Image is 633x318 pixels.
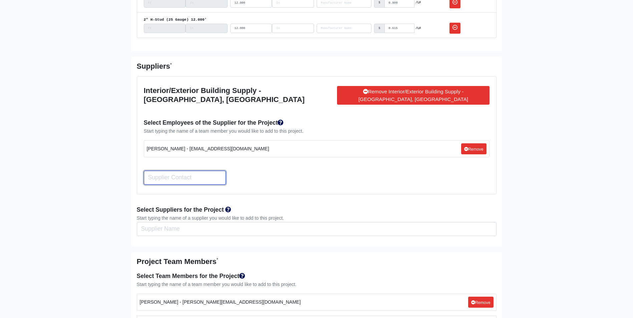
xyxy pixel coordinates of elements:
input: width_inches [186,24,228,33]
a: Remove [468,297,494,308]
strong: Select Team Members for the Project [137,273,246,279]
div: Start typing the name of a supplier you would like to add to this project. [137,214,497,222]
div: 2" H-Stud (25 Gauge) [144,17,490,23]
h5: Suppliers [137,62,497,71]
div: Start typing the name of a team member you would like to add to this project. [137,281,497,288]
input: length_inches [272,24,314,33]
h5: Project Team Members [137,257,497,266]
input: Cost [384,24,414,33]
strong: /LF [416,0,421,5]
input: width_feet [144,24,186,33]
input: length_feet [230,24,272,33]
strong: /LF [416,26,421,31]
small: [PERSON_NAME] - [PERSON_NAME][EMAIL_ADDRESS][DOMAIN_NAME] [140,298,301,306]
strong: Select Suppliers for the Project [137,206,224,213]
small: Remove [471,300,491,305]
div: $ [374,24,384,33]
input: Search [144,171,226,185]
span: 12.000' [191,18,207,22]
div: Start typing the name of a team member you would like to add to this project. [144,127,490,135]
a: Remove Interior/Exterior Building Supply - [GEOGRAPHIC_DATA], [GEOGRAPHIC_DATA] [337,86,489,105]
a: Remove [461,143,487,154]
small: [PERSON_NAME] - [EMAIL_ADDRESS][DOMAIN_NAME] [147,145,269,153]
input: Search [137,222,497,236]
h5: Interior/Exterior Building Supply - [GEOGRAPHIC_DATA], [GEOGRAPHIC_DATA] [144,86,337,104]
small: Remove [464,147,484,152]
input: Search [317,24,372,33]
strong: Select Employees of the Supplier for the Project [144,119,284,126]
